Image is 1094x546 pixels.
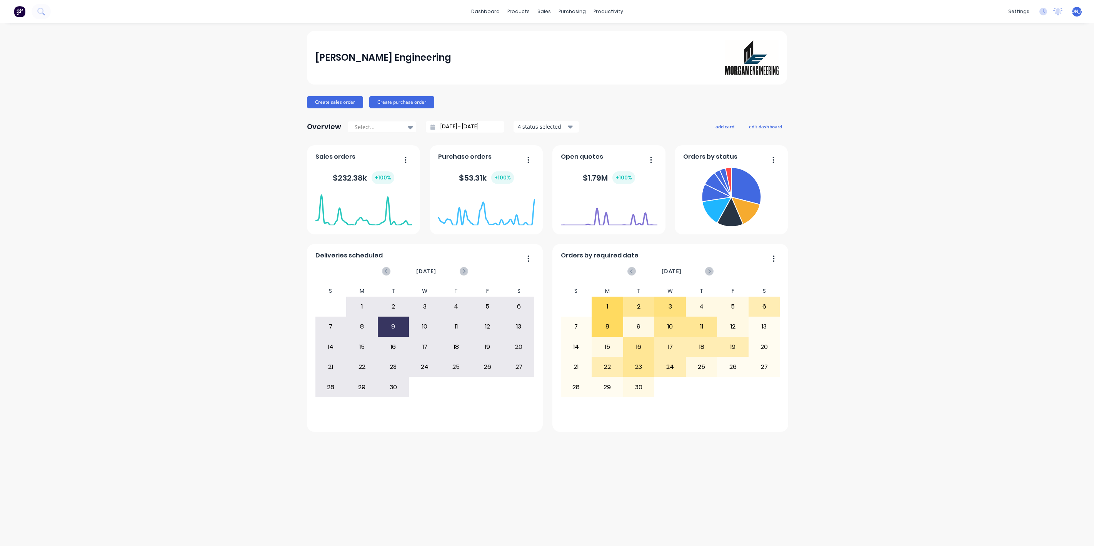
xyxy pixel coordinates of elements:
[655,357,685,377] div: 24
[315,337,346,357] div: 14
[504,337,534,357] div: 20
[504,6,534,17] div: products
[315,317,346,336] div: 7
[472,337,503,357] div: 19
[717,357,748,377] div: 26
[583,171,635,184] div: $ 1.79M
[438,152,492,161] span: Purchase orders
[378,377,409,397] div: 30
[315,285,347,297] div: S
[472,357,503,377] div: 26
[347,377,377,397] div: 29
[346,285,378,297] div: M
[686,285,717,297] div: T
[378,297,409,316] div: 2
[409,317,440,336] div: 10
[504,297,534,316] div: 6
[592,297,623,316] div: 1
[662,267,682,275] span: [DATE]
[315,251,383,260] span: Deliveries scheduled
[683,152,737,161] span: Orders by status
[749,317,780,336] div: 13
[592,377,623,397] div: 29
[441,297,472,316] div: 4
[369,96,434,108] button: Create purchase order
[504,317,534,336] div: 13
[561,337,592,357] div: 14
[624,297,654,316] div: 2
[655,337,685,357] div: 17
[717,297,748,316] div: 5
[612,171,635,184] div: + 100 %
[441,357,472,377] div: 25
[441,317,472,336] div: 11
[686,297,717,316] div: 4
[534,6,555,17] div: sales
[624,377,654,397] div: 30
[749,297,780,316] div: 6
[409,297,440,316] div: 3
[315,152,355,161] span: Sales orders
[592,317,623,336] div: 8
[307,96,363,108] button: Create sales order
[378,357,409,377] div: 23
[378,285,409,297] div: T
[725,40,779,75] img: Morgan Engineering
[561,377,592,397] div: 28
[717,317,748,336] div: 12
[503,285,535,297] div: S
[347,357,377,377] div: 22
[14,6,25,17] img: Factory
[624,357,654,377] div: 23
[315,50,451,65] div: [PERSON_NAME] Engineering
[717,285,749,297] div: F
[409,285,440,297] div: W
[749,337,780,357] div: 20
[744,121,787,131] button: edit dashboard
[409,357,440,377] div: 24
[561,357,592,377] div: 21
[624,317,654,336] div: 9
[749,357,780,377] div: 27
[472,285,503,297] div: F
[555,6,590,17] div: purchasing
[654,285,686,297] div: W
[315,357,346,377] div: 21
[378,337,409,357] div: 16
[307,119,341,134] div: Overview
[347,317,377,336] div: 8
[749,285,780,297] div: S
[467,6,504,17] a: dashboard
[717,337,748,357] div: 19
[347,297,377,316] div: 1
[686,357,717,377] div: 25
[686,337,717,357] div: 18
[560,285,592,297] div: S
[459,171,514,184] div: $ 53.31k
[514,121,579,133] button: 4 status selected
[409,337,440,357] div: 17
[416,267,436,275] span: [DATE]
[590,6,627,17] div: productivity
[378,317,409,336] div: 9
[1004,6,1033,17] div: settings
[441,337,472,357] div: 18
[624,337,654,357] div: 16
[347,337,377,357] div: 15
[561,152,603,161] span: Open quotes
[472,297,503,316] div: 5
[592,357,623,377] div: 22
[472,317,503,336] div: 12
[561,317,592,336] div: 7
[592,337,623,357] div: 15
[710,121,739,131] button: add card
[440,285,472,297] div: T
[655,297,685,316] div: 3
[315,377,346,397] div: 28
[518,123,566,131] div: 4 status selected
[504,357,534,377] div: 27
[686,317,717,336] div: 11
[623,285,655,297] div: T
[333,171,394,184] div: $ 232.38k
[372,171,394,184] div: + 100 %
